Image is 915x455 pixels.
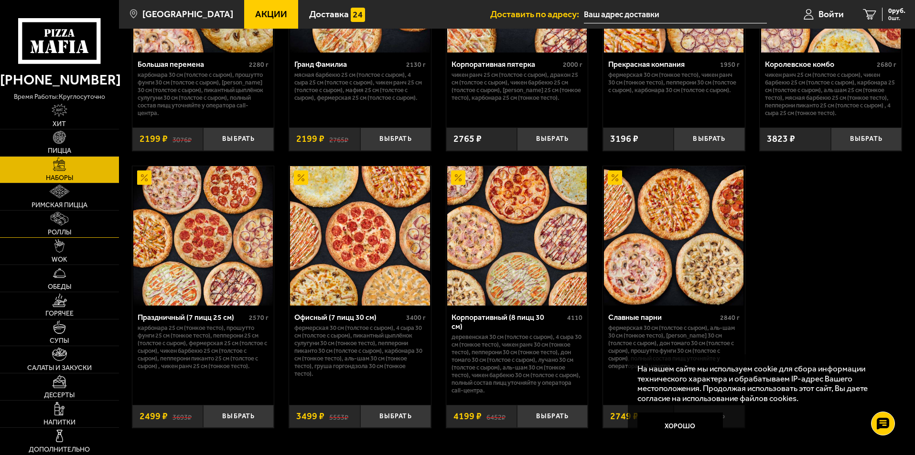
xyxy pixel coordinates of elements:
p: Чикен Ранч 25 см (толстое с сыром), Чикен Барбекю 25 см (толстое с сыром), Карбонара 25 см (толст... [765,71,896,117]
div: Гранд Фамилиа [294,60,404,69]
span: Десерты [44,392,75,399]
span: WOK [52,256,67,263]
span: Хит [53,121,66,127]
button: Выбрать [517,405,588,428]
div: Королевское комбо [765,60,874,69]
img: Офисный (7 пицц 30 см) [290,166,430,306]
input: Ваш адрес доставки [584,6,767,23]
span: 3196 ₽ [610,134,638,144]
div: Большая перемена [138,60,247,69]
div: Прекрасная компания [608,60,718,69]
span: Салаты и закуски [27,365,92,371]
span: Роллы [48,229,71,236]
span: Акции [255,10,287,19]
a: АкционныйКорпоративный (8 пицц 30 см) [446,166,588,306]
span: 2765 ₽ [453,134,482,144]
button: Выбрать [517,127,588,151]
p: Карбонара 30 см (толстое с сыром), Прошутто Фунги 30 см (толстое с сыром), [PERSON_NAME] 30 см (т... [138,71,269,117]
span: 2280 г [249,61,269,69]
span: 0 руб. [888,8,905,14]
span: Римская пицца [32,202,87,209]
div: Офисный (7 пицц 30 см) [294,313,404,322]
span: 2680 г [877,61,896,69]
img: Славные парни [604,166,743,306]
img: Корпоративный (8 пицц 30 см) [447,166,587,306]
span: 1950 г [720,61,740,69]
span: 2130 г [406,61,426,69]
s: 2765 ₽ [329,134,348,144]
span: 2570 г [249,314,269,322]
img: Праздничный (7 пицц 25 см) [133,166,273,306]
span: 0 шт. [888,15,905,21]
s: 6452 ₽ [486,412,506,421]
span: [GEOGRAPHIC_DATA] [142,10,233,19]
button: Выбрать [360,127,431,151]
button: Выбрать [674,127,744,151]
span: Супы [50,338,69,344]
img: Акционный [608,170,622,185]
s: 3693 ₽ [172,412,192,421]
button: Выбрать [831,127,902,151]
span: 2499 ₽ [140,412,168,421]
img: 15daf4d41897b9f0e9f617042186c801.svg [351,8,365,22]
a: АкционныйПраздничный (7 пицц 25 см) [132,166,274,306]
div: Праздничный (7 пицц 25 см) [138,313,247,322]
span: Напитки [43,419,75,426]
p: Чикен Ранч 25 см (толстое с сыром), Дракон 25 см (толстое с сыром), Чикен Барбекю 25 см (толстое ... [452,71,583,102]
a: АкционныйОфисный (7 пицц 30 см) [289,166,431,306]
s: 3076 ₽ [172,134,192,144]
button: Хорошо [637,413,723,441]
span: 4110 [567,314,582,322]
span: Пицца [48,148,71,154]
button: Выбрать [360,405,431,428]
p: Деревенская 30 см (толстое с сыром), 4 сыра 30 см (тонкое тесто), Чикен Ранч 30 см (тонкое тесто)... [452,333,583,394]
span: Обеды [48,284,71,290]
span: Доставка [309,10,349,19]
span: 2199 ₽ [140,134,168,144]
p: Фермерская 30 см (толстое с сыром), Аль-Шам 30 см (тонкое тесто), [PERSON_NAME] 30 см (толстое с ... [608,324,740,370]
div: Корпоративная пятерка [452,60,561,69]
span: Доставить по адресу: [490,10,584,19]
p: Фермерская 30 см (толстое с сыром), 4 сыра 30 см (толстое с сыром), Пикантный цыплёнок сулугуни 3... [294,324,426,378]
span: 2749 ₽ [610,412,638,421]
span: 4199 ₽ [453,412,482,421]
span: Наборы [46,175,73,181]
span: 2000 г [563,61,582,69]
span: Дополнительно [29,446,90,453]
p: Фермерская 30 см (тонкое тесто), Чикен Ранч 30 см (тонкое тесто), Пепперони 30 см (толстое с сыро... [608,71,740,94]
span: 2840 г [720,314,740,322]
span: Горячее [45,310,74,317]
span: 3823 ₽ [767,134,795,144]
img: Акционный [294,170,308,185]
span: 3499 ₽ [296,412,324,421]
div: Корпоративный (8 пицц 30 см) [452,313,565,331]
p: Карбонара 25 см (тонкое тесто), Прошутто Фунги 25 см (тонкое тесто), Пепперони 25 см (толстое с с... [138,324,269,370]
button: Выбрать [203,405,274,428]
a: АкционныйСлавные парни [603,166,745,306]
s: 5553 ₽ [329,412,348,421]
span: Войти [818,10,844,19]
span: 3400 г [406,314,426,322]
p: Мясная Барбекю 25 см (толстое с сыром), 4 сыра 25 см (толстое с сыром), Чикен Ранч 25 см (толстое... [294,71,426,102]
p: На нашем сайте мы используем cookie для сбора информации технического характера и обрабатываем IP... [637,364,887,403]
span: 2199 ₽ [296,134,324,144]
img: Акционный [137,170,151,185]
div: Славные парни [608,313,718,322]
button: Выбрать [203,127,274,151]
img: Акционный [451,170,465,185]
